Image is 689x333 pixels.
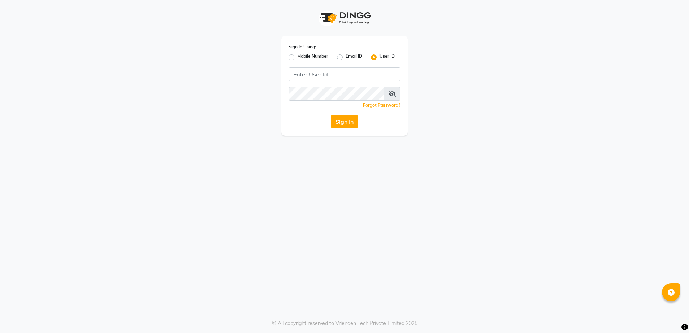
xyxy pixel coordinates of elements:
[659,304,682,326] iframe: chat widget
[289,44,316,50] label: Sign In Using:
[331,115,358,128] button: Sign In
[363,102,400,108] a: Forgot Password?
[346,53,362,62] label: Email ID
[379,53,395,62] label: User ID
[289,87,384,101] input: Username
[289,67,400,81] input: Username
[316,7,373,29] img: logo1.svg
[297,53,328,62] label: Mobile Number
